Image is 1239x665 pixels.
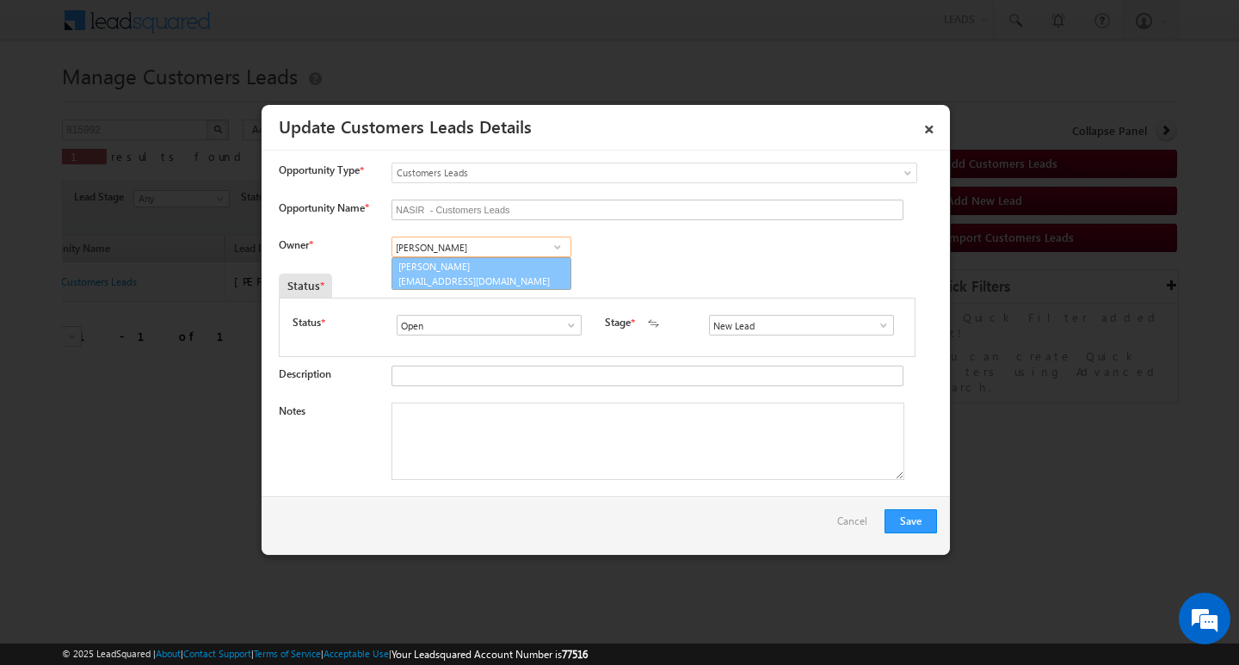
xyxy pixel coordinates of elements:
label: Owner [279,238,312,251]
img: d_60004797649_company_0_60004797649 [29,90,72,113]
span: [EMAIL_ADDRESS][DOMAIN_NAME] [398,274,553,287]
span: Opportunity Type [279,163,360,178]
span: © 2025 LeadSquared | | | | | [62,646,588,662]
div: Status [279,274,332,298]
button: Save [885,509,937,533]
input: Type to Search [397,315,582,336]
span: Customers Leads [392,165,847,181]
a: [PERSON_NAME] [391,257,571,290]
div: Minimize live chat window [282,9,324,50]
em: Start Chat [234,530,312,553]
a: Terms of Service [254,648,321,659]
label: Opportunity Name [279,201,368,214]
a: Acceptable Use [324,648,389,659]
div: Chat with us now [89,90,289,113]
a: Cancel [837,509,876,542]
label: Stage [605,315,631,330]
a: Show All Items [868,317,890,334]
a: Show All Items [556,317,577,334]
label: Status [293,315,321,330]
label: Description [279,367,331,380]
span: Your Leadsquared Account Number is [391,648,588,661]
textarea: Type your message and hit 'Enter' [22,159,314,515]
input: Type to Search [709,315,894,336]
a: Customers Leads [391,163,917,183]
a: × [915,111,944,141]
a: Contact Support [183,648,251,659]
span: 77516 [562,648,588,661]
label: Notes [279,404,305,417]
a: Show All Items [546,238,568,256]
a: About [156,648,181,659]
a: Update Customers Leads Details [279,114,532,138]
input: Type to Search [391,237,571,257]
